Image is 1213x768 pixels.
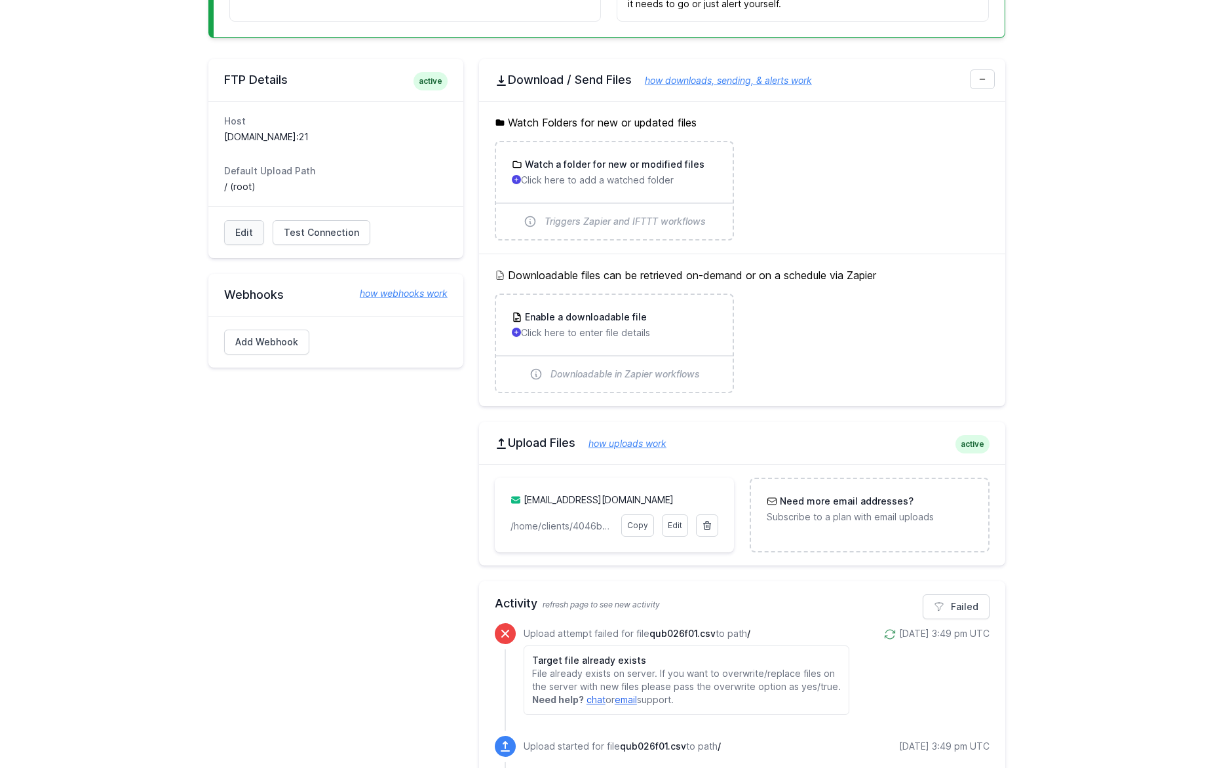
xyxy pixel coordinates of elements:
span: / [747,628,750,639]
a: Edit [662,514,688,537]
span: / [718,740,721,752]
a: [EMAIL_ADDRESS][DOMAIN_NAME] [524,494,674,505]
span: active [414,72,448,90]
p: Click here to enter file details [512,326,717,339]
h2: Upload Files [495,435,990,451]
a: Watch a folder for new or modified files Click here to add a watched folder Triggers Zapier and I... [496,142,733,239]
h5: Watch Folders for new or updated files [495,115,990,130]
a: Copy [621,514,654,537]
span: Triggers Zapier and IFTTT workflows [545,215,706,228]
p: Subscribe to a plan with email uploads [767,510,972,524]
dt: Default Upload Path [224,164,448,178]
a: Test Connection [273,220,370,245]
div: [DATE] 3:49 pm UTC [899,627,990,640]
a: Failed [923,594,990,619]
strong: Need help? [532,694,584,705]
dd: [DOMAIN_NAME]:21 [224,130,448,144]
h2: Activity [495,594,990,613]
a: how uploads work [575,438,666,449]
a: Edit [224,220,264,245]
p: Click here to add a watched folder [512,174,717,187]
span: Downloadable in Zapier workflows [550,368,700,381]
h2: Download / Send Files [495,72,990,88]
dt: Host [224,115,448,128]
h5: Downloadable files can be retrieved on-demand or on a schedule via Zapier [495,267,990,283]
p: File already exists on server. If you want to overwrite/replace files on the server with new file... [532,667,841,693]
a: chat [587,694,606,705]
p: or support. [532,693,841,706]
div: [DATE] 3:49 pm UTC [899,740,990,753]
h3: Enable a downloadable file [522,311,647,324]
h3: Need more email addresses? [777,495,914,508]
iframe: Drift Widget Chat Controller [1147,702,1197,752]
span: active [955,435,990,453]
h2: FTP Details [224,72,448,88]
a: how downloads, sending, & alerts work [632,75,812,86]
span: qub026f01.csv [649,628,716,639]
dd: / (root) [224,180,448,193]
h2: Webhooks [224,287,448,303]
span: Test Connection [284,226,359,239]
h3: Watch a folder for new or modified files [522,158,704,171]
span: refresh page to see new activity [543,600,660,609]
span: qub026f01.csv [620,740,686,752]
a: Add Webhook [224,330,309,355]
a: email [615,694,637,705]
p: Upload started for file to path [524,740,721,753]
a: Need more email addresses? Subscribe to a plan with email uploads [751,479,988,539]
a: how webhooks work [347,287,448,300]
h6: Target file already exists [532,654,841,667]
p: /home/clients/4046ba9aff31815fed4b691fd4872c76/ [510,520,613,533]
a: Enable a downloadable file Click here to enter file details Downloadable in Zapier workflows [496,295,733,392]
p: Upload attempt failed for file to path [524,627,849,640]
